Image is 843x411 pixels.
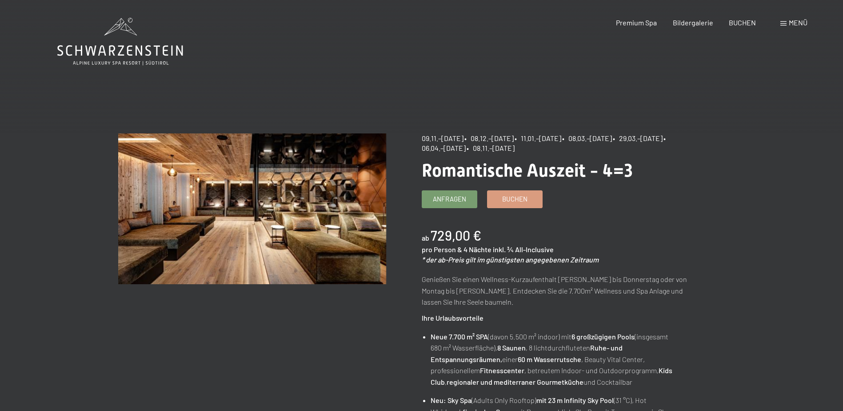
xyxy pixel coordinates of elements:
[487,191,542,208] a: Buchen
[789,18,807,27] span: Menü
[431,331,689,388] li: (davon 5.500 m² indoor) mit (insgesamt 680 m² Wasserfläche), , 8 lichtdurchfluteten einer , Beaut...
[433,194,466,204] span: Anfragen
[480,366,524,375] strong: Fitnesscenter
[431,332,488,341] strong: Neue 7.700 m² SPA
[515,134,561,142] span: • 11.01.–[DATE]
[422,314,483,322] strong: Ihre Urlaubsvorteile
[447,378,583,386] strong: regionaler und mediterraner Gourmetküche
[118,133,386,284] img: Romantische Auszeit - 4=3
[431,227,481,243] b: 729,00 €
[422,234,429,242] span: ab
[464,134,514,142] span: • 08.12.–[DATE]
[613,134,663,142] span: • 29.03.–[DATE]
[729,18,756,27] a: BUCHEN
[493,245,554,254] span: inkl. ¾ All-Inclusive
[422,160,633,181] span: Romantische Auszeit - 4=3
[562,134,612,142] span: • 08.03.–[DATE]
[431,396,471,404] strong: Neu: Sky Spa
[467,144,515,152] span: • 08.11.–[DATE]
[536,396,614,404] strong: mit 23 m Infinity Sky Pool
[463,245,491,254] span: 4 Nächte
[571,332,635,341] strong: 6 großzügigen Pools
[422,134,463,142] span: 09.11.–[DATE]
[431,343,623,363] strong: Ruhe- und Entspannungsräumen,
[431,366,672,386] strong: Kids Club
[497,343,526,352] strong: 8 Saunen
[502,194,527,204] span: Buchen
[518,355,581,363] strong: 60 m Wasserrutsche
[422,245,462,254] span: pro Person &
[616,18,657,27] a: Premium Spa
[422,255,599,264] em: * der ab-Preis gilt im günstigsten angegebenen Zeitraum
[422,191,477,208] a: Anfragen
[673,18,713,27] a: Bildergalerie
[422,274,690,308] p: Genießen Sie einen Wellness-Kurzaufenthalt [PERSON_NAME] bis Donnerstag oder von Montag bis [PERS...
